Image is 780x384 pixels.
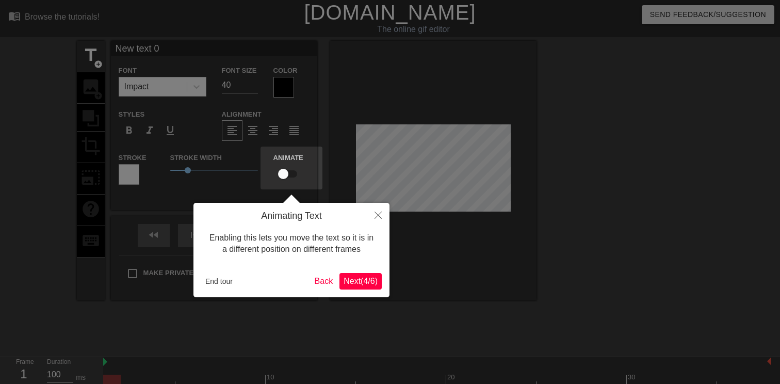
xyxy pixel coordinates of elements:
[344,277,378,285] span: Next ( 4 / 6 )
[339,273,382,290] button: Next
[367,203,389,227] button: Close
[201,222,382,266] div: Enabling this lets you move the text so it is in a different position on different frames
[311,273,337,290] button: Back
[201,274,237,289] button: End tour
[201,211,382,222] h4: Animating Text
